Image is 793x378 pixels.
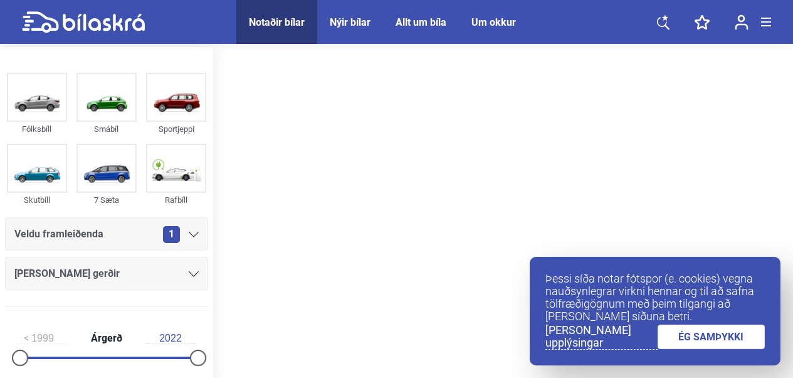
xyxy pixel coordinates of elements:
a: Um okkur [471,16,516,28]
a: Nýir bílar [330,16,370,28]
a: Allt um bíla [396,16,446,28]
div: Skutbíll [7,193,67,207]
span: 1 [163,226,180,243]
div: Fólksbíll [7,122,67,136]
p: Þessi síða notar fótspor (e. cookies) vegna nauðsynlegrar virkni hennar og til að safna tölfræðig... [545,273,765,323]
div: 7 Sæta [76,193,137,207]
a: [PERSON_NAME] upplýsingar [545,324,658,350]
a: ÉG SAMÞYKKI [658,325,765,349]
a: Notaðir bílar [249,16,305,28]
span: [PERSON_NAME] gerðir [14,265,120,283]
span: Árgerð [88,333,125,343]
span: Veldu framleiðenda [14,225,103,243]
div: Sportjeppi [146,122,206,136]
div: Rafbíll [146,193,206,207]
div: Smábíl [76,122,137,136]
img: user-login.svg [735,14,748,30]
